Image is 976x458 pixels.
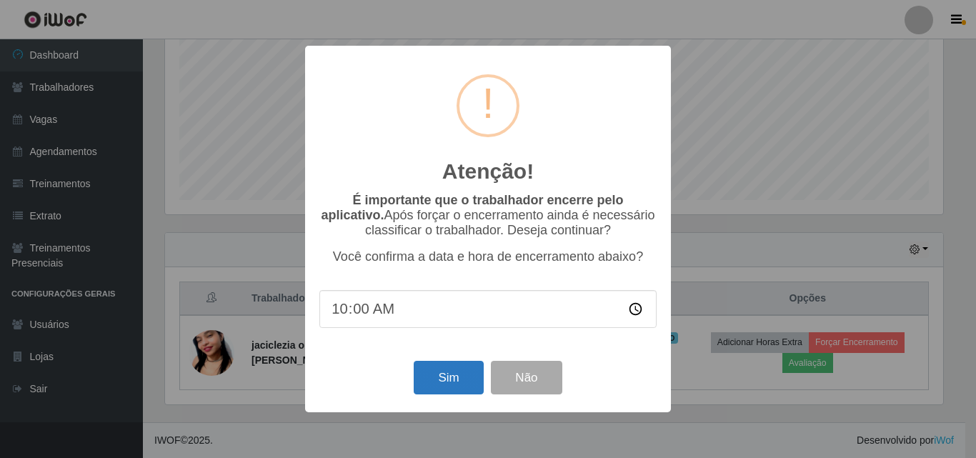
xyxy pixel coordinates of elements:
p: Você confirma a data e hora de encerramento abaixo? [319,249,657,264]
button: Não [491,361,562,394]
p: Após forçar o encerramento ainda é necessário classificar o trabalhador. Deseja continuar? [319,193,657,238]
h2: Atenção! [442,159,534,184]
b: É importante que o trabalhador encerre pelo aplicativo. [321,193,623,222]
button: Sim [414,361,483,394]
